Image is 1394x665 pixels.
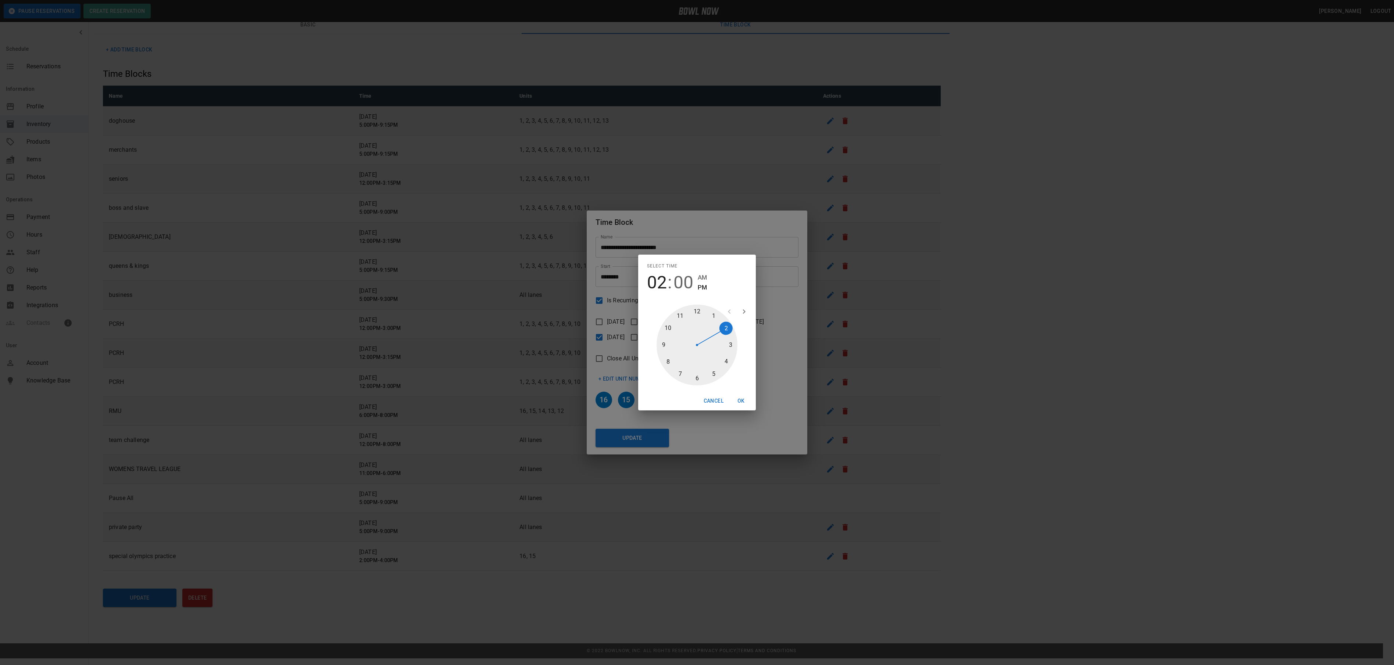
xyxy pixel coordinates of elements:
button: open next view [737,304,751,319]
button: 00 [673,272,693,293]
button: PM [698,283,707,292]
button: 02 [647,272,667,293]
span: Select time [647,260,678,272]
button: Cancel [701,394,726,408]
span: : [668,272,672,293]
button: OK [729,394,753,408]
button: AM [698,273,707,283]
